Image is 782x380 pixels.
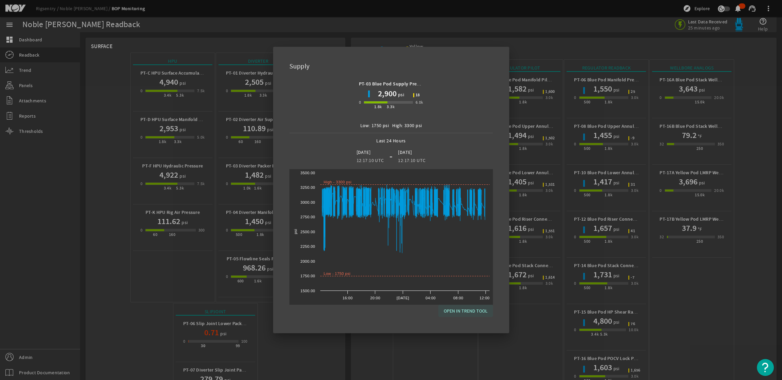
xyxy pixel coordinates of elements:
[387,152,395,160] div: -
[416,99,423,106] div: 6.0k
[397,91,404,99] span: psi
[444,307,488,315] span: OPEN IN TREND TOOL
[453,296,463,300] text: 08:00
[300,259,315,263] text: 2000.00
[342,296,352,300] text: 16:00
[757,359,774,376] button: Open Resource Center
[416,93,420,97] span: 18
[359,81,428,87] b: PT-03 Blue Pod Supply Pressure
[425,296,436,300] text: 04:00
[370,296,380,300] text: 20:00
[359,99,361,106] div: 0
[324,180,351,184] text: High - 3300 psi
[300,185,315,189] text: 3250.00
[300,230,315,234] text: 2500.00
[378,88,397,99] h1: 2,900
[387,103,395,110] div: 3.3k
[373,133,409,145] span: Last 24 Hours
[300,289,315,293] text: 1500.00
[300,171,315,175] text: 3500.00
[300,200,315,204] text: 3000.00
[479,296,490,300] text: 12:00
[300,274,315,278] text: 1750.00
[397,296,409,300] text: [DATE]
[293,229,298,234] text: psi
[357,157,384,163] legacy-datetime-component: 12:17:10 UTC
[300,244,315,248] text: 2250.00
[357,149,371,155] legacy-datetime-component: [DATE]
[398,157,425,163] legacy-datetime-component: 12:17:10 UTC
[392,121,422,129] div: High: 3300 psi
[398,149,412,155] legacy-datetime-component: [DATE]
[360,121,389,129] div: Low: 1750 psi
[374,103,382,110] div: 1.8k
[300,215,315,219] text: 2750.00
[324,272,350,276] text: Low - 1750 psi
[438,305,493,317] button: OPEN IN TREND TOOL
[281,55,501,75] div: Supply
